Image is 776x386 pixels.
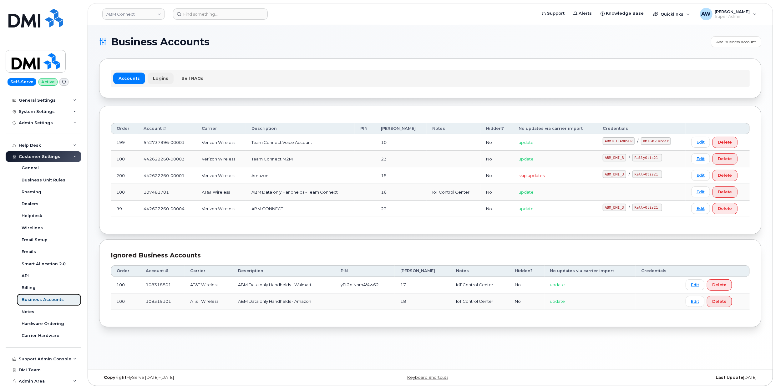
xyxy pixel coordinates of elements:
td: 18 [395,293,450,310]
span: Delete [718,172,732,178]
td: Team Connect M2M [246,151,355,167]
strong: Last Update [716,375,743,380]
td: ABM CONNECT [246,201,355,217]
th: No updates via carrier import [545,265,636,277]
td: No [481,134,513,151]
th: Description [246,123,355,134]
th: Carrier [196,123,246,134]
span: / [637,138,638,143]
a: Bell NAGs [176,73,209,84]
td: No [509,277,545,293]
span: Delete [712,282,727,288]
span: Delete [718,156,732,162]
strong: Copyright [104,375,126,380]
a: Edit [691,170,710,181]
span: update [550,282,565,287]
td: Team Connect Voice Account [246,134,355,151]
a: Edit [686,279,704,290]
td: ABM Data only Handhelds - Walmart [232,277,335,293]
td: 100 [111,151,138,167]
td: 99 [111,201,138,217]
a: Keyboard Shortcuts [407,375,448,380]
td: 200 [111,167,138,184]
th: Order [111,265,140,277]
code: ABM_DMI_3 [603,154,626,161]
span: Delete [718,206,732,211]
button: Delete [713,170,738,181]
a: Edit [691,153,710,164]
span: update [519,156,534,161]
button: Delete [713,186,738,198]
td: AT&T Wireless [185,277,232,293]
code: ABMTCTEAMUSER [603,137,635,145]
code: RallyOtis21! [632,154,662,161]
td: 199 [111,134,138,151]
td: yEt2biNnmA!4w62 [335,277,395,293]
td: No [481,151,513,167]
td: 100 [111,293,140,310]
td: 108318801 [140,277,185,293]
span: skip updates [519,173,545,178]
button: Delete [707,296,732,307]
td: 16 [375,184,427,201]
td: 108319101 [140,293,185,310]
th: PIN [335,265,395,277]
div: Ignored Business Accounts [111,251,750,260]
code: RallyOtis21! [632,170,662,178]
span: update [519,140,534,145]
code: ABM_DMI_3 [603,204,626,211]
div: MyServe [DATE]–[DATE] [99,375,320,380]
code: DMI6#5!order [641,137,671,145]
td: 100 [111,184,138,201]
code: ABM_DMI_3 [603,170,626,178]
span: / [629,155,630,160]
span: / [629,205,630,210]
span: Business Accounts [111,37,210,47]
span: / [629,171,630,176]
th: Notes [427,123,481,134]
td: ABM Data only Handhelds - Amazon [232,293,335,310]
th: Order [111,123,138,134]
td: 542737996-00001 [138,134,196,151]
a: Accounts [113,73,145,84]
th: [PERSON_NAME] [395,265,450,277]
a: Edit [686,296,704,307]
th: Hidden? [509,265,545,277]
th: Description [232,265,335,277]
th: PIN [355,123,375,134]
td: No [481,184,513,201]
span: update [550,299,565,304]
td: 442622260-00003 [138,151,196,167]
td: Verizon Wireless [196,167,246,184]
th: No updates via carrier import [513,123,597,134]
td: Amazon [246,167,355,184]
a: Add Business Account [711,36,761,47]
td: Verizon Wireless [196,134,246,151]
span: update [519,206,534,211]
td: 442622260-00004 [138,201,196,217]
th: [PERSON_NAME] [375,123,427,134]
code: RallyOtis21! [632,204,662,211]
td: 15 [375,167,427,184]
th: Account # [138,123,196,134]
button: Delete [713,137,738,148]
td: 100 [111,277,140,293]
span: update [519,190,534,195]
th: Carrier [185,265,232,277]
th: Credentials [636,265,680,277]
button: Delete [713,203,738,214]
th: Notes [450,265,509,277]
td: 442622260-00001 [138,167,196,184]
div: [DATE] [540,375,761,380]
th: Hidden? [481,123,513,134]
td: No [509,293,545,310]
a: Edit [691,137,710,148]
a: Logins [148,73,174,84]
button: Delete [707,279,732,291]
button: Delete [713,153,738,165]
td: AT&T Wireless [185,293,232,310]
td: 17 [395,277,450,293]
span: Delete [712,298,727,304]
span: Delete [718,139,732,145]
td: 10 [375,134,427,151]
